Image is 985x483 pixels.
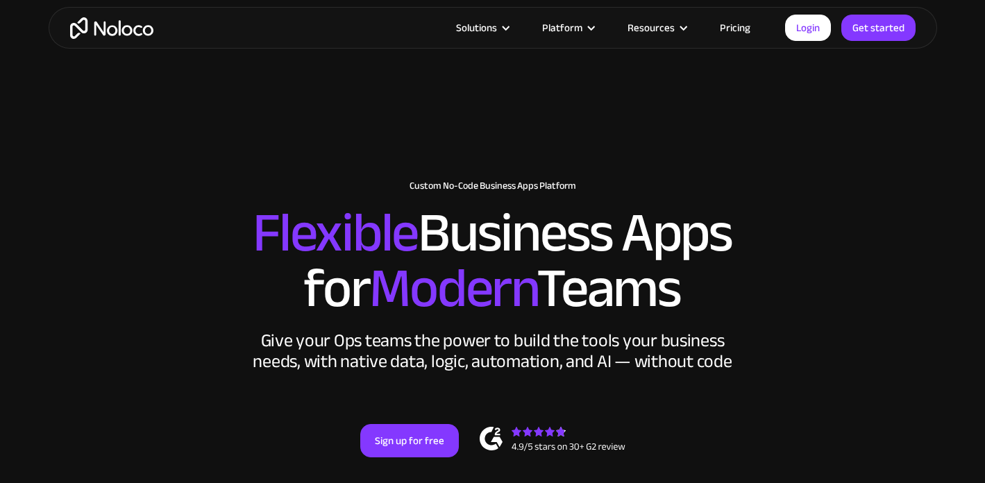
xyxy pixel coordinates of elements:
span: Modern [369,237,537,340]
a: Sign up for free [360,424,459,457]
h2: Business Apps for Teams [62,205,923,316]
div: Solutions [439,19,525,37]
h1: Custom No-Code Business Apps Platform [62,180,923,192]
div: Platform [525,19,610,37]
div: Resources [628,19,675,37]
div: Platform [542,19,582,37]
a: Get started [841,15,916,41]
div: Resources [610,19,702,37]
div: Give your Ops teams the power to build the tools your business needs, with native data, logic, au... [250,330,736,372]
a: home [70,17,153,39]
a: Pricing [702,19,768,37]
span: Flexible [253,181,418,285]
a: Login [785,15,831,41]
div: Solutions [456,19,497,37]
